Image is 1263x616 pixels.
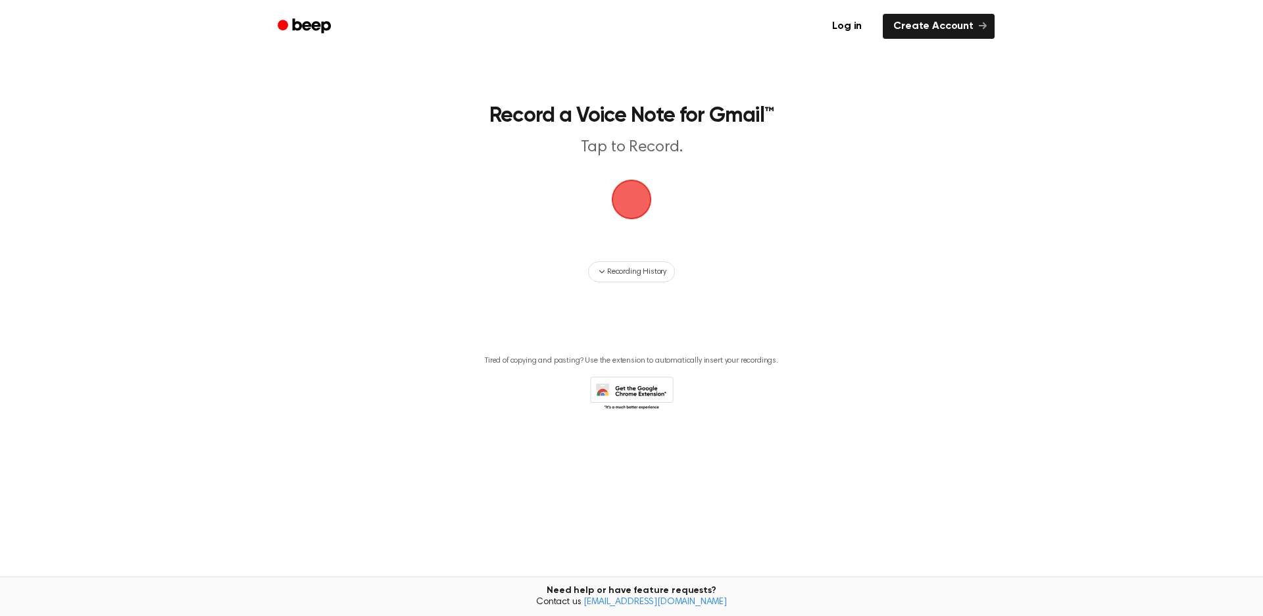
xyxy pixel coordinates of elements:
[8,597,1255,609] span: Contact us
[268,14,343,39] a: Beep
[612,180,651,219] img: Beep Logo
[485,356,778,366] p: Tired of copying and pasting? Use the extension to automatically insert your recordings.
[883,14,995,39] a: Create Account
[379,137,884,159] p: Tap to Record.
[295,105,968,126] h1: Record a Voice Note for Gmail™
[588,261,675,282] button: Recording History
[583,598,727,607] a: [EMAIL_ADDRESS][DOMAIN_NAME]
[607,266,666,278] span: Recording History
[819,11,875,41] a: Log in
